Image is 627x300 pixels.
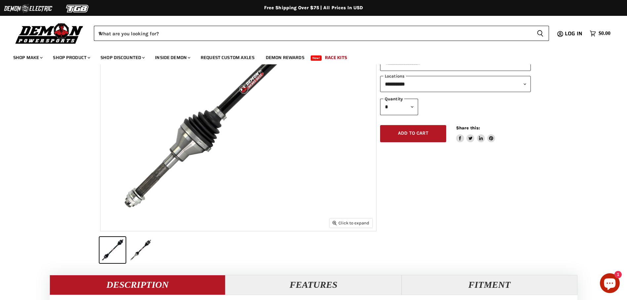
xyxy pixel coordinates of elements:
[333,220,369,225] span: Click to expand
[8,48,609,64] ul: Main menu
[50,275,225,295] button: Description
[330,218,372,227] button: Click to expand
[225,275,401,295] button: Features
[599,30,610,37] span: $0.00
[380,99,418,115] select: Quantity
[562,31,586,37] a: Log in
[261,51,309,64] a: Demon Rewards
[380,76,531,92] select: keys
[48,51,94,64] a: Shop Product
[196,51,259,64] a: Request Custom Axles
[565,29,582,38] span: Log in
[456,125,495,143] aside: Share this:
[49,5,578,11] div: Free Shipping Over $75 | All Prices In USD
[150,51,194,64] a: Inside Demon
[99,237,126,263] button: Kubota RTV-X1140 Demon Heavy Duty Axle thumbnail
[53,2,102,15] img: TGB Logo 2
[311,55,322,61] span: New!
[3,2,53,15] img: Demon Electric Logo 2
[94,26,531,41] input: When autocomplete results are available use up and down arrows to review and enter to select
[96,51,149,64] a: Shop Discounted
[456,125,480,130] span: Share this:
[320,51,352,64] a: Race Kits
[398,130,428,136] span: Add to cart
[94,26,549,41] form: Product
[128,237,154,263] button: Kubota RTV-X1140 Demon Heavy Duty Axle thumbnail
[13,21,86,45] img: Demon Powersports
[586,29,614,38] a: $0.00
[598,273,622,295] inbox-online-store-chat: Shopify online store chat
[402,275,577,295] button: Fitment
[8,51,47,64] a: Shop Make
[531,26,549,41] button: Search
[380,125,446,143] button: Add to cart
